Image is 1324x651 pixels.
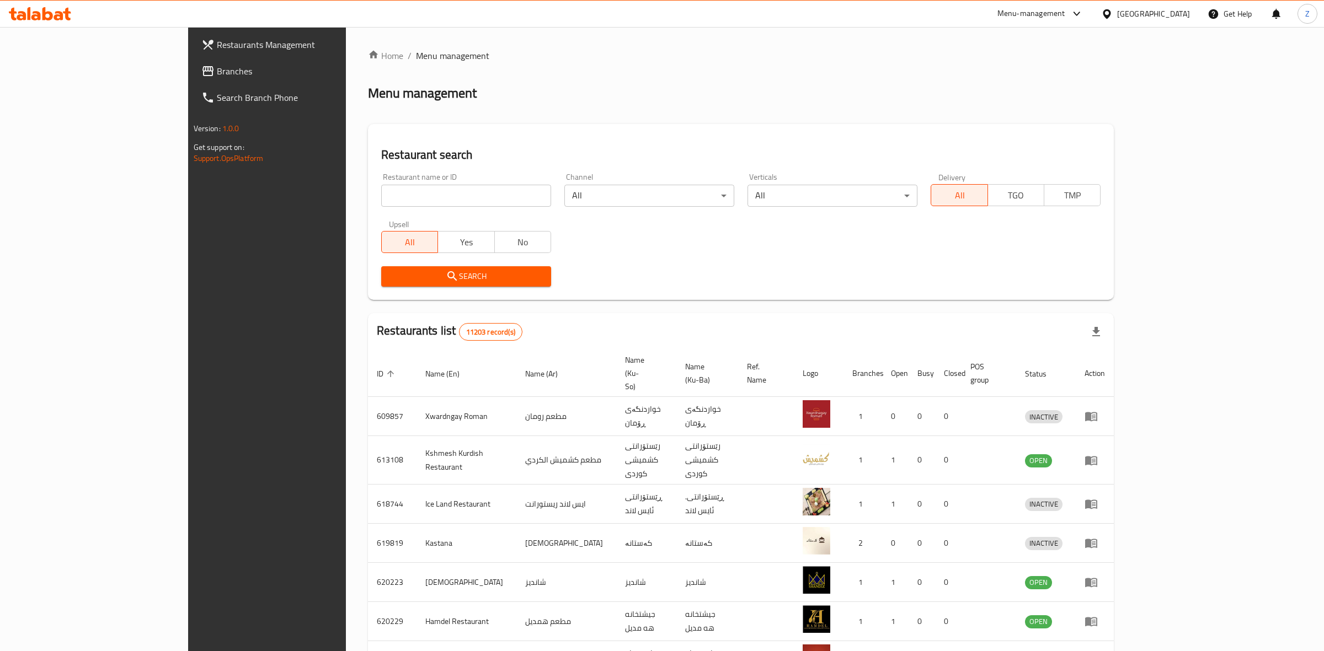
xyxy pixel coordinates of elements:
span: Version: [194,121,221,136]
div: Menu-management [997,7,1065,20]
span: Menu management [416,49,489,62]
td: 1 [843,436,882,485]
span: INACTIVE [1025,411,1063,423]
td: 0 [935,563,962,602]
th: Open [882,350,909,397]
td: شانديز [516,563,616,602]
td: 0 [935,397,962,436]
span: INACTIVE [1025,498,1063,510]
td: 0 [909,563,935,602]
td: Hamdel Restaurant [417,602,516,641]
button: No [494,231,551,253]
div: [GEOGRAPHIC_DATA] [1117,8,1190,20]
h2: Restaurants list [377,322,522,341]
img: Xwardngay Roman [803,400,830,428]
td: Xwardngay Roman [417,397,516,436]
td: 1 [882,602,909,641]
div: Export file [1083,319,1109,345]
img: Kastana [803,527,830,555]
td: شانديز [676,563,738,602]
td: 0 [935,602,962,641]
td: 1 [843,485,882,524]
h2: Menu management [368,84,477,102]
span: Search Branch Phone [217,91,401,104]
a: Support.OpsPlatform [194,151,264,165]
td: 0 [909,602,935,641]
td: 1 [882,563,909,602]
div: Menu [1085,615,1105,628]
img: Shandiz [803,566,830,594]
td: خواردنگەی ڕۆمان [616,397,676,436]
img: Hamdel Restaurant [803,605,830,633]
span: Name (Ku-Ba) [685,360,725,386]
td: مطعم كشميش الكردي [516,436,616,485]
span: INACTIVE [1025,537,1063,550]
nav: breadcrumb [368,49,1114,62]
td: جيشتخانه هه مديل [616,602,676,641]
td: رێستۆرانتی کشمیشى كوردى [676,436,738,485]
div: Total records count [459,323,522,341]
span: OPEN [1025,615,1052,628]
td: 1 [843,563,882,602]
span: Branches [217,64,401,78]
td: Kastana [417,524,516,563]
div: Menu [1085,410,1105,423]
td: رێستۆرانتی کشمیشى كوردى [616,436,676,485]
span: Z [1305,8,1310,20]
span: 11203 record(s) [460,327,522,337]
span: Name (En) [425,367,474,380]
th: Branches [843,350,882,397]
td: ايس لاند ريستورانت [516,485,616,524]
td: Kshmesh Kurdish Restaurant [417,436,516,485]
td: مطعم رومان [516,397,616,436]
td: 1 [882,436,909,485]
span: ID [377,367,398,380]
button: All [381,231,438,253]
div: Menu [1085,497,1105,510]
th: Closed [935,350,962,397]
span: No [499,234,547,250]
div: Menu [1085,536,1105,550]
span: All [936,187,983,203]
span: Restaurants Management [217,38,401,51]
div: INACTIVE [1025,410,1063,423]
td: .ڕێستۆرانتی ئایس لاند [676,485,738,524]
td: کەستانە [616,524,676,563]
span: Name (Ku-So) [625,353,663,393]
td: 1 [882,485,909,524]
div: OPEN [1025,576,1052,589]
td: کەستانە [676,524,738,563]
label: Delivery [938,173,966,181]
td: [DEMOGRAPHIC_DATA] [417,563,516,602]
td: مطعم همديل [516,602,616,641]
span: OPEN [1025,576,1052,589]
span: Name (Ar) [525,367,572,380]
td: جيشتخانه هه مديل [676,602,738,641]
label: Upsell [389,220,409,228]
td: 0 [882,397,909,436]
img: Kshmesh Kurdish Restaurant [803,444,830,472]
th: Logo [794,350,843,397]
td: ڕێستۆرانتی ئایس لاند [616,485,676,524]
span: OPEN [1025,454,1052,467]
td: 0 [882,524,909,563]
a: Branches [193,58,409,84]
span: Ref. Name [747,360,781,386]
td: 0 [935,485,962,524]
h2: Restaurant search [381,147,1101,163]
li: / [408,49,412,62]
div: Menu [1085,454,1105,467]
td: شانديز [616,563,676,602]
td: 0 [909,485,935,524]
div: Menu [1085,575,1105,589]
td: 0 [909,397,935,436]
td: 1 [843,397,882,436]
div: OPEN [1025,615,1052,628]
span: 1.0.0 [222,121,239,136]
button: Yes [437,231,494,253]
button: TGO [987,184,1044,206]
th: Action [1076,350,1114,397]
span: TGO [992,187,1040,203]
td: 2 [843,524,882,563]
